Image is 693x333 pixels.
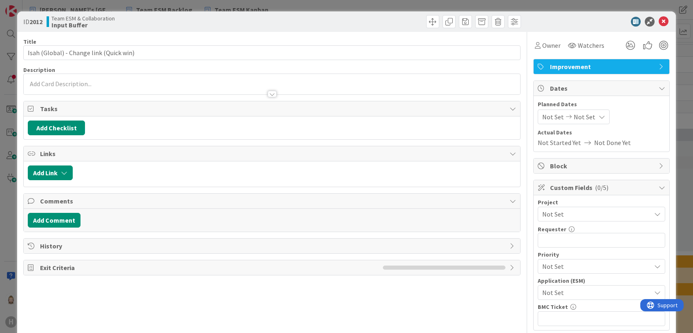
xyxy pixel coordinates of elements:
[40,104,505,114] span: Tasks
[550,161,655,171] span: Block
[40,196,505,206] span: Comments
[550,83,655,93] span: Dates
[538,304,665,310] div: BMC Ticket
[538,138,581,148] span: Not Started Yet
[578,40,604,50] span: Watchers
[538,199,665,205] div: Project
[40,241,505,251] span: History
[40,263,378,273] span: Exit Criteria
[51,22,115,28] b: Input Buffer
[550,62,655,72] span: Improvement
[28,213,80,228] button: Add Comment
[538,252,665,257] div: Priority
[538,128,665,137] span: Actual Dates
[23,38,36,45] label: Title
[542,287,647,298] span: Not Set
[23,45,520,60] input: type card name here...
[574,112,595,122] span: Not Set
[28,165,73,180] button: Add Link
[23,66,55,74] span: Description
[550,183,655,192] span: Custom Fields
[542,261,647,272] span: Not Set
[542,112,564,122] span: Not Set
[538,226,566,233] label: Requester
[538,278,665,284] div: Application (ESM)
[542,208,647,220] span: Not Set
[542,40,561,50] span: Owner
[538,100,665,109] span: Planned Dates
[29,18,42,26] b: 2012
[28,121,85,135] button: Add Checklist
[17,1,37,11] span: Support
[23,17,42,27] span: ID
[595,183,608,192] span: ( 0/5 )
[51,15,115,22] span: Team ESM & Collaboration
[40,149,505,159] span: Links
[594,138,631,148] span: Not Done Yet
